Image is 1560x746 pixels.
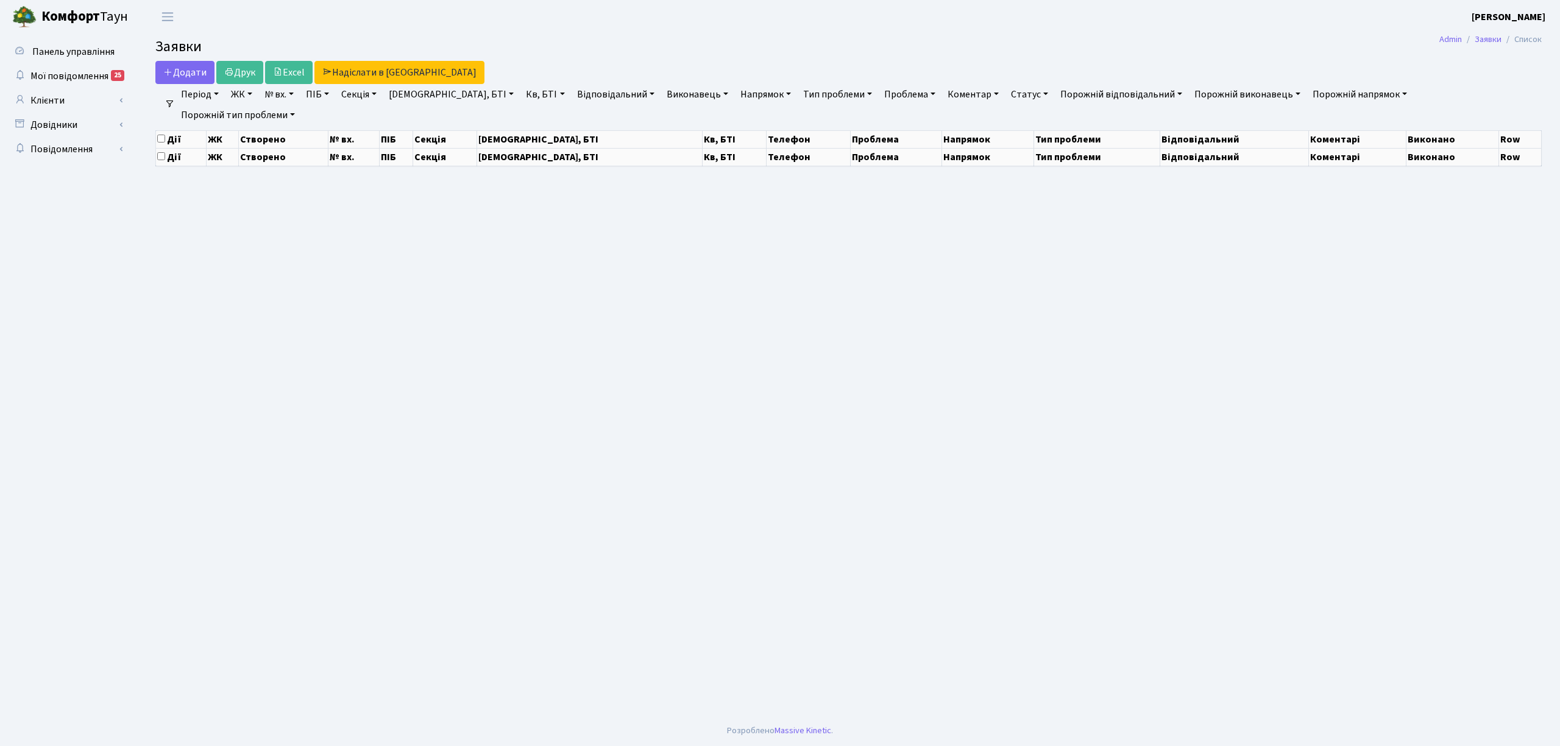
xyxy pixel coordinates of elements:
th: [DEMOGRAPHIC_DATA], БТІ [477,148,703,166]
a: ПІБ [301,84,334,105]
th: № вх. [328,130,379,148]
span: Заявки [155,36,202,57]
span: Панель управління [32,45,115,58]
a: Massive Kinetic [775,724,831,737]
th: Виконано [1406,148,1498,166]
span: Мої повідомлення [30,69,108,83]
a: Порожній виконавець [1189,84,1305,105]
li: Список [1501,33,1542,46]
th: Відповідальний [1160,148,1309,166]
a: [PERSON_NAME] [1472,10,1545,24]
a: Мої повідомлення25 [6,64,128,88]
th: Тип проблеми [1033,130,1160,148]
span: Таун [41,7,128,27]
a: Excel [265,61,313,84]
a: Заявки [1475,33,1501,46]
a: Admin [1439,33,1462,46]
span: Додати [163,66,207,79]
th: Відповідальний [1160,130,1309,148]
th: ЖК [206,130,238,148]
a: Довідники [6,113,128,137]
th: Кв, БТІ [703,130,767,148]
a: Секція [336,84,381,105]
th: Коментарі [1309,148,1406,166]
th: Дії [156,148,207,166]
a: Клієнти [6,88,128,113]
a: Виконавець [662,84,733,105]
a: Друк [216,61,263,84]
th: Створено [238,148,328,166]
a: Напрямок [736,84,796,105]
a: Кв, БТІ [521,84,569,105]
button: Переключити навігацію [152,7,183,27]
th: Тип проблеми [1033,148,1160,166]
th: Row [1499,130,1542,148]
a: Відповідальний [572,84,659,105]
th: [DEMOGRAPHIC_DATA], БТІ [477,130,703,148]
th: Створено [238,130,328,148]
th: ПІБ [380,148,413,166]
a: Повідомлення [6,137,128,161]
a: Надіслати в [GEOGRAPHIC_DATA] [314,61,484,84]
th: Напрямок [942,130,1033,148]
th: № вх. [328,148,379,166]
a: Панель управління [6,40,128,64]
a: Порожній тип проблеми [176,105,300,125]
div: Розроблено . [727,724,833,737]
a: Тип проблеми [798,84,877,105]
a: Порожній відповідальний [1055,84,1187,105]
img: logo.png [12,5,37,29]
th: Секція [413,148,477,166]
th: Кв, БТІ [703,148,767,166]
a: Проблема [879,84,940,105]
div: 25 [111,70,124,81]
th: Секція [413,130,477,148]
nav: breadcrumb [1421,27,1560,52]
th: ПІБ [380,130,413,148]
a: Статус [1006,84,1053,105]
th: Проблема [850,130,941,148]
th: Напрямок [942,148,1033,166]
th: Проблема [850,148,941,166]
b: Комфорт [41,7,100,26]
a: Період [176,84,224,105]
th: Дії [156,130,207,148]
a: Порожній напрямок [1308,84,1412,105]
th: Коментарі [1309,130,1406,148]
a: ЖК [226,84,257,105]
a: [DEMOGRAPHIC_DATA], БТІ [384,84,519,105]
a: Додати [155,61,214,84]
th: Телефон [767,148,851,166]
th: ЖК [206,148,238,166]
th: Row [1499,148,1542,166]
th: Телефон [767,130,851,148]
th: Виконано [1406,130,1498,148]
a: № вх. [260,84,299,105]
a: Коментар [943,84,1004,105]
